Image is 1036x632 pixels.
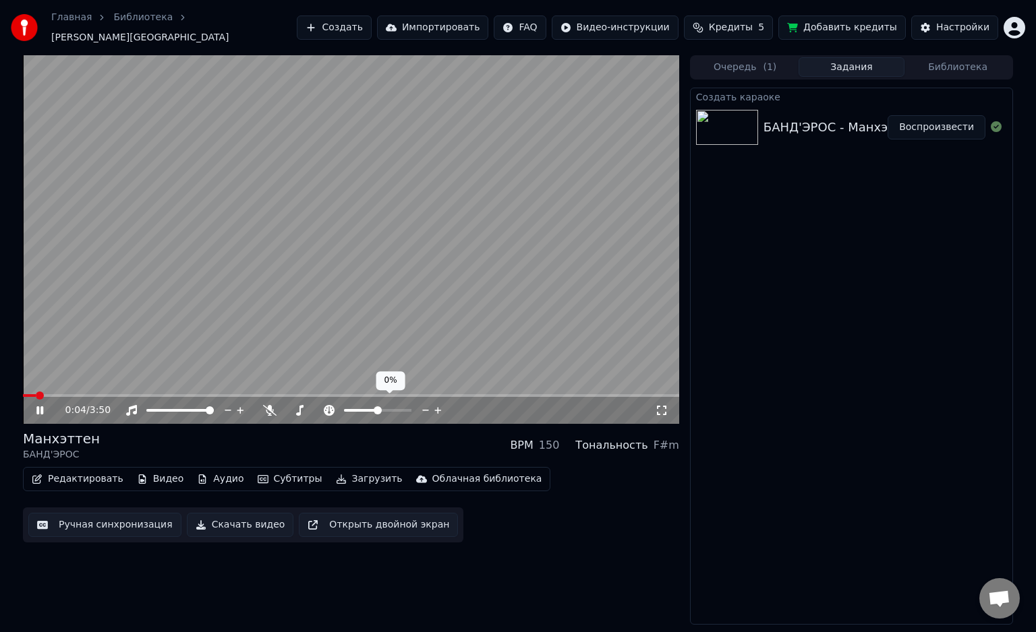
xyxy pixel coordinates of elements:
[654,437,679,453] div: F#m
[23,429,100,448] div: Манхэттен
[252,470,328,488] button: Субтитры
[377,15,489,40] button: Импортировать
[911,15,998,40] button: Настройки
[936,21,989,34] div: Настройки
[692,57,799,77] button: Очередь
[376,371,405,390] div: 0%
[758,21,764,34] span: 5
[90,404,111,417] span: 3:50
[11,14,38,41] img: youka
[297,15,371,40] button: Создать
[799,57,905,77] button: Задания
[764,118,917,137] div: БАНД'ЭРОС - Манхэттен
[691,88,1012,104] div: Создать караоке
[904,57,1011,77] button: Библиотека
[132,470,190,488] button: Видео
[510,437,533,453] div: BPM
[888,115,985,139] button: Воспроизвести
[979,578,1020,619] a: Открытый чат
[494,15,546,40] button: FAQ
[575,437,647,453] div: Тональность
[709,21,753,34] span: Кредиты
[51,11,92,24] a: Главная
[51,11,297,44] nav: breadcrumb
[65,404,98,417] div: /
[552,15,679,40] button: Видео-инструкции
[28,513,181,537] button: Ручная синхронизация
[51,31,229,44] span: [PERSON_NAME][GEOGRAPHIC_DATA]
[187,513,294,537] button: Скачать видео
[763,61,776,74] span: ( 1 )
[684,15,773,40] button: Кредиты5
[330,470,408,488] button: Загрузить
[299,513,458,537] button: Открыть двойной экран
[65,404,86,417] span: 0:04
[113,11,173,24] a: Библиотека
[539,437,560,453] div: 150
[778,15,906,40] button: Добавить кредиты
[432,472,542,486] div: Облачная библиотека
[26,470,129,488] button: Редактировать
[23,448,100,462] div: БАНД'ЭРОС
[192,470,249,488] button: Аудио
